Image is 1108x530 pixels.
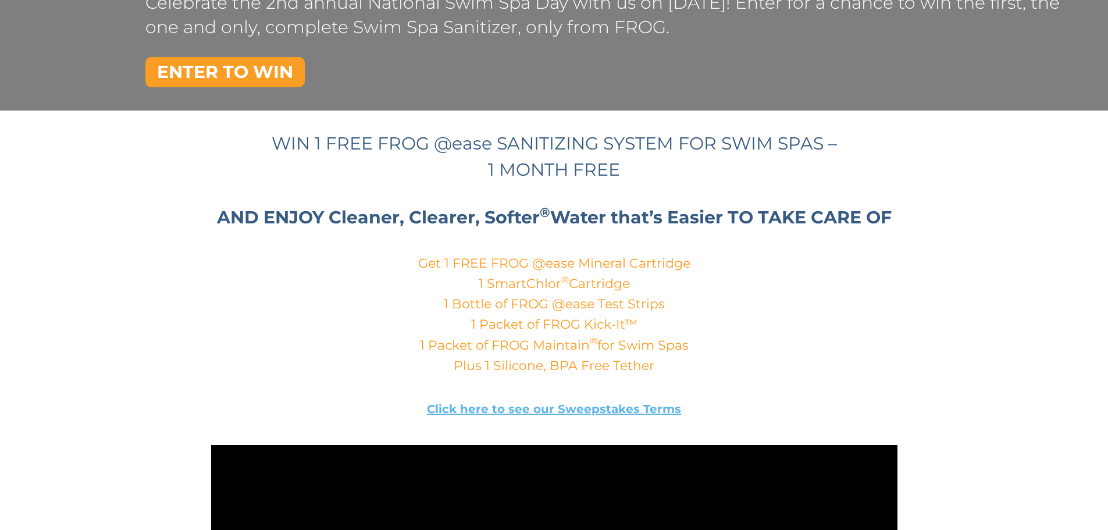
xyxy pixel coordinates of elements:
[217,207,892,228] strong: AND ENJOY Cleaner, Clearer, Softer Water that’s Easier TO TAKE CARE OF
[211,358,897,373] h4: Plus 1 Silicone, BPA Free Tether
[211,160,897,180] h3: 1 MONTH FREE
[211,317,897,332] h4: 1 Packet of FROG Kick-It™
[561,274,569,286] sup: ®
[211,338,897,353] h4: 1 Packet of FROG Maintain for Swim Spas
[590,335,597,347] sup: ®
[427,402,681,416] a: Click here to see our Sweepstakes Terms
[211,297,897,311] h4: 1 Bottle of FROG @ease Test Strips
[211,276,897,291] h4: 1 SmartChlor Cartridge
[211,134,897,154] h3: WIN 1 FREE FROG @ease SANITIZING SYSTEM FOR SWIM SPAS –
[211,256,897,271] h4: Get 1 FREE FROG @ease Mineral Cartridge
[145,57,305,87] a: ENTER TO WIN
[540,204,550,220] sup: ®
